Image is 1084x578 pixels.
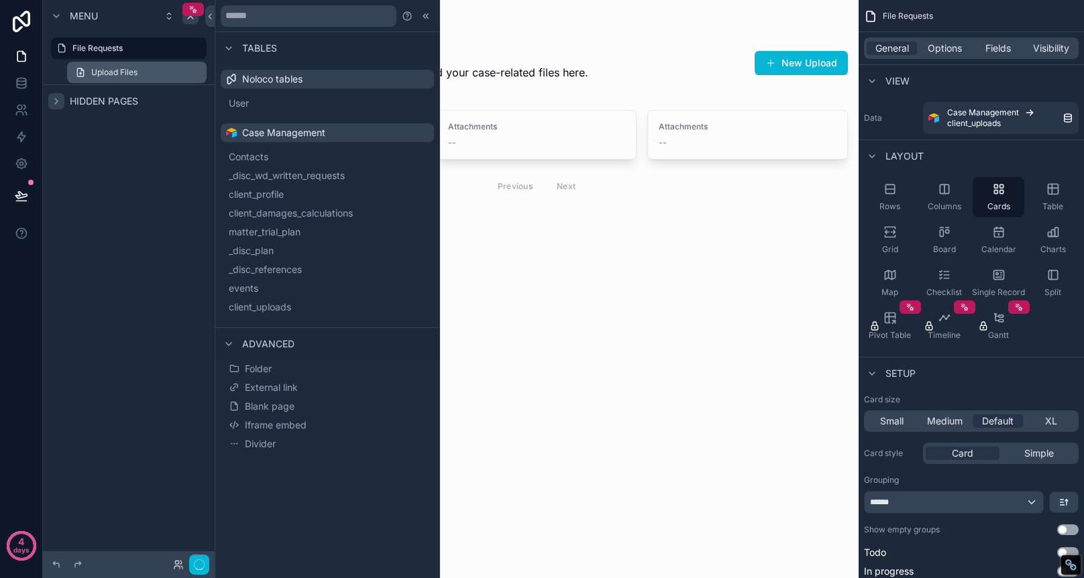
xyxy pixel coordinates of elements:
[226,359,429,378] button: Folder
[245,400,294,413] span: Blank page
[987,201,1010,212] span: Cards
[883,11,933,21] span: File Requests
[229,282,258,295] span: events
[70,9,98,23] span: Menu
[242,42,277,55] span: Tables
[1042,201,1063,212] span: Table
[242,126,325,139] span: Case Management
[918,220,970,260] button: Board
[245,437,276,451] span: Divider
[229,300,291,314] span: client_uploads
[864,263,916,303] button: Map
[1024,447,1054,460] span: Simple
[70,95,138,108] span: Hidden pages
[880,414,904,428] span: Small
[1027,177,1079,217] button: Table
[1045,414,1057,428] span: XL
[864,306,916,346] button: Pivot Table
[972,287,1025,298] span: Single Record
[72,43,199,54] label: File Requests
[973,263,1024,303] button: Single Record
[864,475,899,485] label: Grouping
[1033,42,1069,55] span: Visibility
[226,378,429,397] button: External link
[879,201,900,212] span: Rows
[864,113,918,123] label: Data
[864,220,916,260] button: Grid
[933,244,956,255] span: Board
[226,204,429,223] button: client_damages_calculations
[229,207,353,220] span: client_damages_calculations
[864,524,940,535] label: Show empty groups
[226,416,429,435] button: Iframe embed
[982,414,1014,428] span: Default
[226,94,429,113] button: User
[51,38,207,59] a: File Requests
[875,42,909,55] span: General
[226,148,429,166] button: Contacts
[927,414,963,428] span: Medium
[1065,559,1077,571] div: Restore Info Box &#10;&#10;NoFollow Info:&#10; META-Robots NoFollow: &#09;false&#10; META-Robots ...
[973,220,1024,260] button: Calendar
[973,306,1024,346] button: Gantt
[245,362,272,375] span: Folder
[973,177,1024,217] button: Cards
[864,546,886,559] span: Todo
[226,279,429,298] button: events
[242,337,294,351] span: Advanced
[226,166,429,185] button: _disc_wd_written_requests
[18,535,24,548] p: 4
[1040,244,1066,255] span: Charts
[988,330,1009,341] span: Gantt
[1027,263,1079,303] button: Split
[947,107,1019,118] span: Case Management
[242,72,303,86] span: Noloco tables
[918,306,970,346] button: Timeline
[881,287,898,298] span: Map
[885,150,924,163] span: Layout
[229,97,249,110] span: User
[226,435,429,453] button: Divider
[229,150,268,164] span: Contacts
[226,397,429,416] button: Blank page
[928,113,939,123] img: Airtable Logo
[864,448,918,459] label: Card style
[245,381,298,394] span: External link
[918,263,970,303] button: Checklist
[67,62,207,83] a: Upload Files
[928,330,961,341] span: Timeline
[226,223,429,241] button: matter_trial_plan
[1027,220,1079,260] button: Charts
[981,244,1016,255] span: Calendar
[229,169,345,182] span: _disc_wd_written_requests
[226,260,429,279] button: _disc_references
[947,118,1001,129] span: client_uploads
[882,244,898,255] span: Grid
[226,185,429,204] button: client_profile
[226,241,429,260] button: _disc_plan
[885,367,916,380] span: Setup
[864,394,900,405] label: Card size
[923,102,1079,134] a: Case Managementclient_uploads
[928,42,962,55] span: Options
[229,188,284,201] span: client_profile
[926,287,962,298] span: Checklist
[928,201,961,212] span: Columns
[226,127,237,138] img: Airtable Logo
[918,177,970,217] button: Columns
[229,263,302,276] span: _disc_references
[229,244,274,257] span: _disc_plan
[952,447,973,460] span: Card
[229,225,301,239] span: matter_trial_plan
[985,42,1011,55] span: Fields
[245,418,307,432] span: Iframe embed
[1044,287,1061,298] span: Split
[13,540,30,559] p: days
[869,330,911,341] span: Pivot Table
[864,177,916,217] button: Rows
[91,67,138,78] span: Upload Files
[226,298,429,316] button: client_uploads
[885,74,910,88] span: View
